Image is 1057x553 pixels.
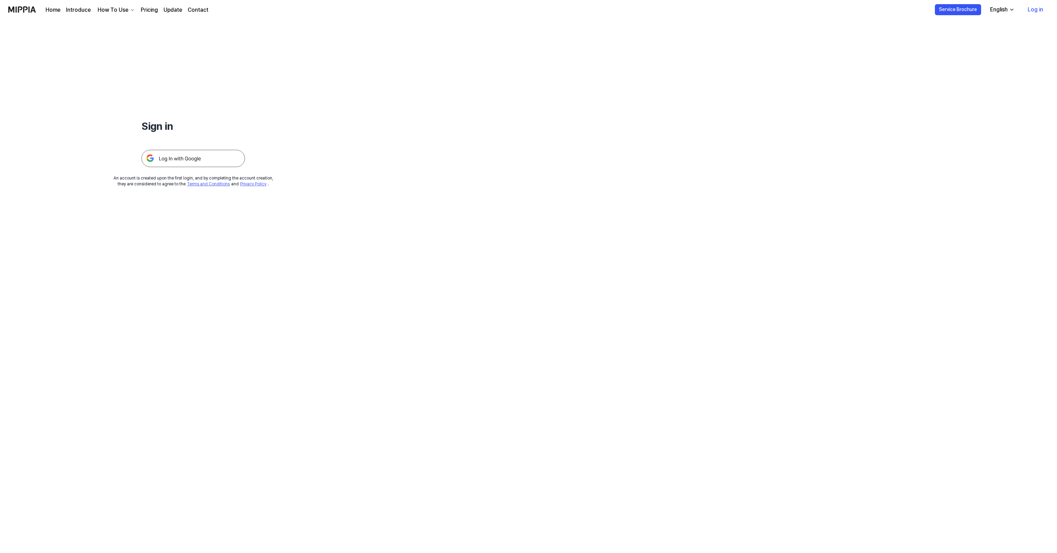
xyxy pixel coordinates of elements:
[113,175,273,187] div: An account is created upon the first login, and by completing the account creation, they are cons...
[985,3,1019,17] button: English
[96,6,130,14] div: How To Use
[935,4,981,15] button: Service Brochure
[187,182,230,186] a: Terms and Conditions
[141,6,158,14] a: Pricing
[96,6,135,14] button: How To Use
[164,6,182,14] a: Update
[240,182,266,186] a: Privacy Policy
[141,119,245,133] h1: Sign in
[46,6,60,14] a: Home
[188,6,208,14] a: Contact
[989,6,1009,14] div: English
[141,150,245,167] img: 구글 로그인 버튼
[66,6,91,14] a: Introduce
